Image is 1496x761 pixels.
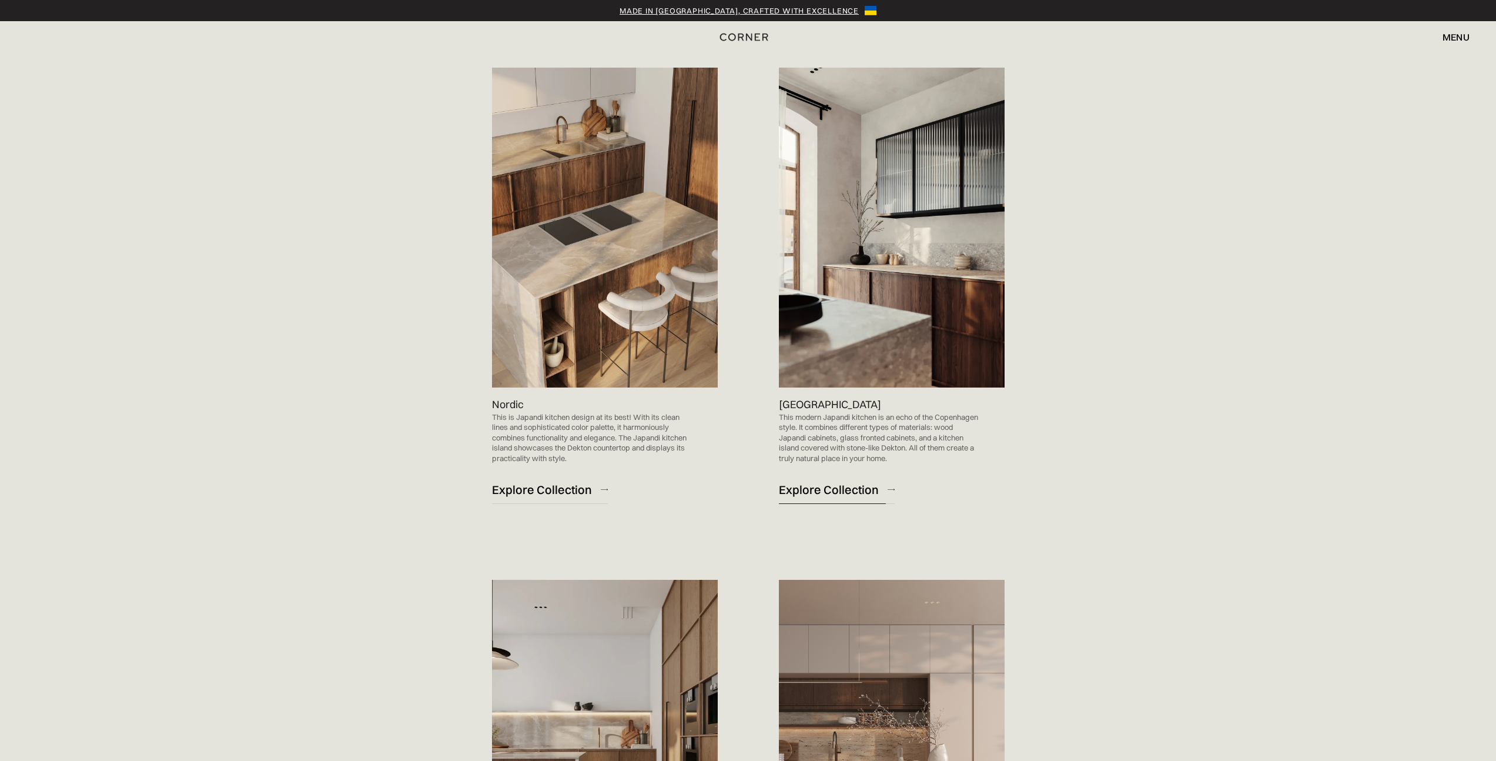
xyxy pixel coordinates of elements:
[492,475,608,504] a: Explore Collection
[779,482,879,498] div: Explore Collection
[779,396,881,412] p: [GEOGRAPHIC_DATA]
[779,475,895,504] a: Explore Collection
[492,396,524,412] p: Nordic
[1443,32,1470,42] div: menu
[492,482,592,498] div: Explore Collection
[1431,27,1470,47] div: menu
[691,29,805,45] a: home
[779,412,981,464] p: This modern Japandi kitchen is an echo of the Copenhagen style. It combines different types of ma...
[492,412,694,464] p: This is Japandi kitchen design at its best! With its clean lines and sophisticated color palette,...
[620,5,859,16] a: Made in [GEOGRAPHIC_DATA], crafted with excellence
